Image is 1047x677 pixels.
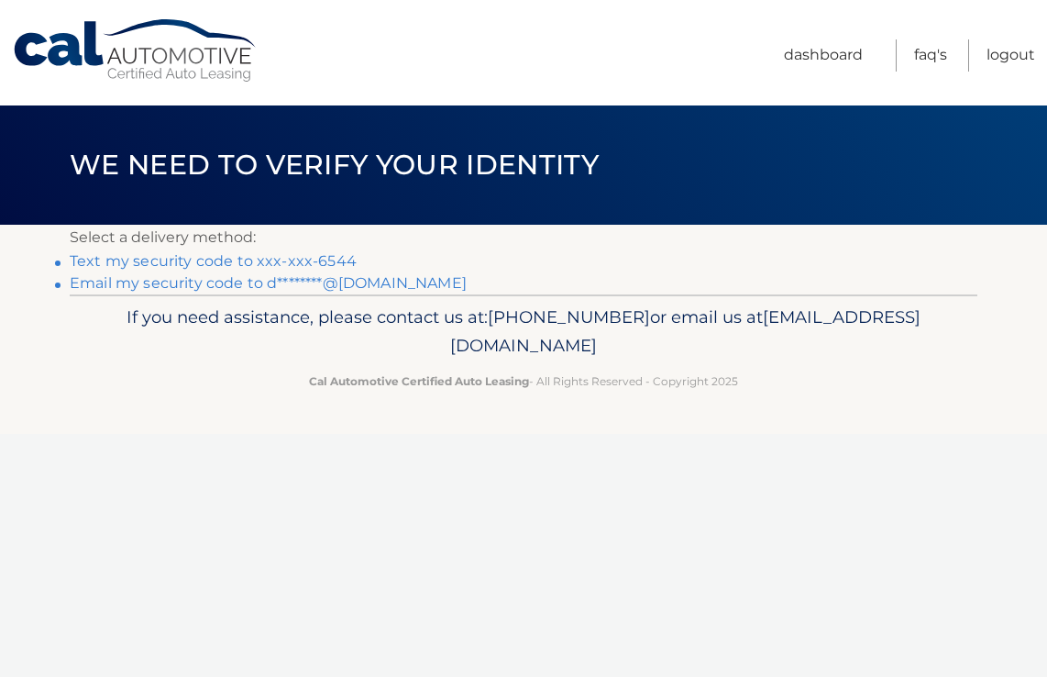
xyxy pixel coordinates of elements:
[70,274,467,292] a: Email my security code to d********@[DOMAIN_NAME]
[309,374,529,388] strong: Cal Automotive Certified Auto Leasing
[488,306,650,327] span: [PHONE_NUMBER]
[70,148,599,182] span: We need to verify your identity
[914,39,947,72] a: FAQ's
[82,303,965,361] p: If you need assistance, please contact us at: or email us at
[12,18,259,83] a: Cal Automotive
[70,225,977,250] p: Select a delivery method:
[986,39,1035,72] a: Logout
[82,372,965,391] p: - All Rights Reserved - Copyright 2025
[70,252,357,270] a: Text my security code to xxx-xxx-6544
[784,39,863,72] a: Dashboard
